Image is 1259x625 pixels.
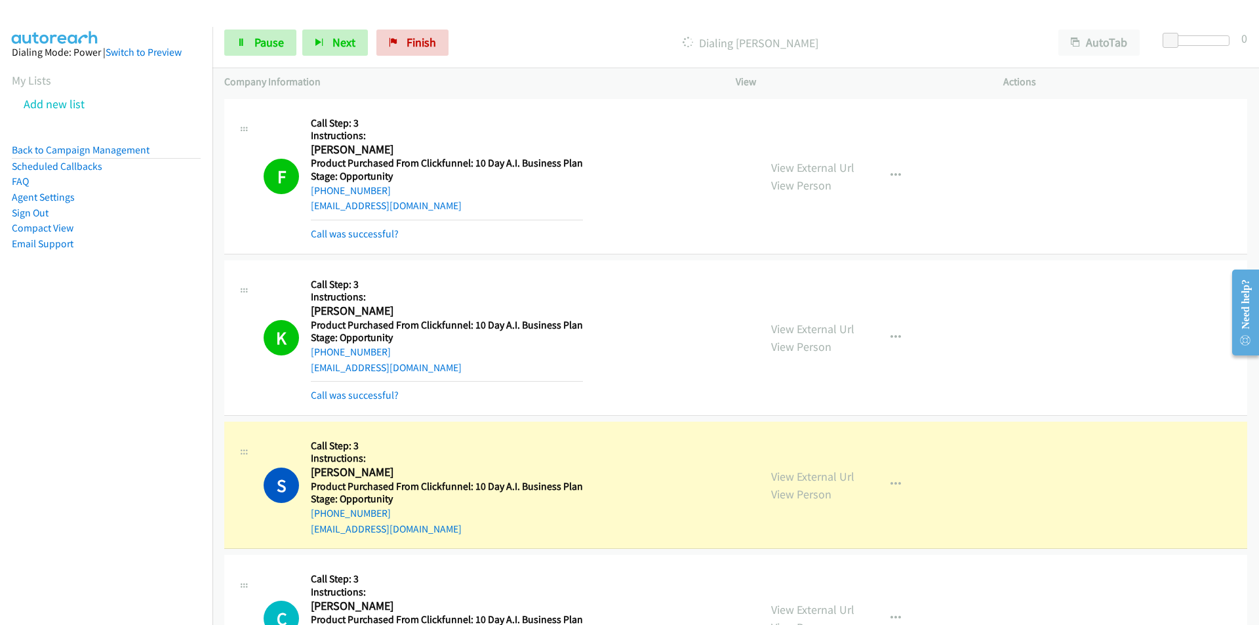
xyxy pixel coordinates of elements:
a: Scheduled Callbacks [12,160,102,172]
h2: [PERSON_NAME] [311,465,578,480]
a: [EMAIL_ADDRESS][DOMAIN_NAME] [311,361,462,374]
h5: Instructions: [311,291,583,304]
a: View External Url [771,469,854,484]
span: Next [332,35,355,50]
h2: [PERSON_NAME] [311,599,578,614]
h2: [PERSON_NAME] [311,304,578,319]
div: Delay between calls (in seconds) [1169,35,1229,46]
h5: Call Step: 3 [311,117,583,130]
a: Finish [376,30,449,56]
span: Finish [407,35,436,50]
a: Call was successful? [311,389,399,401]
a: Sign Out [12,207,49,219]
h2: [PERSON_NAME] [311,142,578,157]
button: AutoTab [1058,30,1140,56]
h5: Call Step: 3 [311,278,583,291]
div: 0 [1241,30,1247,47]
a: Switch to Preview [106,46,182,58]
a: View External Url [771,602,854,617]
a: [EMAIL_ADDRESS][DOMAIN_NAME] [311,523,462,535]
a: Pause [224,30,296,56]
h5: Stage: Opportunity [311,493,583,506]
button: Next [302,30,368,56]
a: Call was successful? [311,228,399,240]
h5: Call Step: 3 [311,439,583,453]
h5: Stage: Opportunity [311,331,583,344]
p: Company Information [224,74,712,90]
h5: Instructions: [311,129,583,142]
h5: Call Step: 3 [311,573,583,586]
h1: S [264,468,299,503]
a: View External Url [771,160,854,175]
h5: Instructions: [311,586,583,599]
a: FAQ [12,175,29,188]
p: Actions [1003,74,1247,90]
h1: K [264,320,299,355]
a: [PHONE_NUMBER] [311,507,391,519]
span: Pause [254,35,284,50]
a: Compact View [12,222,73,234]
h5: Instructions: [311,452,583,465]
iframe: Resource Center [1221,260,1259,365]
a: [EMAIL_ADDRESS][DOMAIN_NAME] [311,199,462,212]
a: View Person [771,487,831,502]
a: View External Url [771,321,854,336]
h5: Product Purchased From Clickfunnel: 10 Day A.I. Business Plan [311,480,583,493]
a: View Person [771,339,831,354]
a: Add new list [24,96,85,111]
a: View Person [771,178,831,193]
h5: Product Purchased From Clickfunnel: 10 Day A.I. Business Plan [311,319,583,332]
h5: Stage: Opportunity [311,170,583,183]
p: Dialing [PERSON_NAME] [466,34,1035,52]
a: My Lists [12,73,51,88]
a: [PHONE_NUMBER] [311,346,391,358]
div: Dialing Mode: Power | [12,45,201,60]
a: Email Support [12,237,73,250]
a: Back to Campaign Management [12,144,150,156]
a: [PHONE_NUMBER] [311,184,391,197]
h5: Product Purchased From Clickfunnel: 10 Day A.I. Business Plan [311,157,583,170]
a: Agent Settings [12,191,75,203]
h1: F [264,159,299,194]
p: View [736,74,980,90]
